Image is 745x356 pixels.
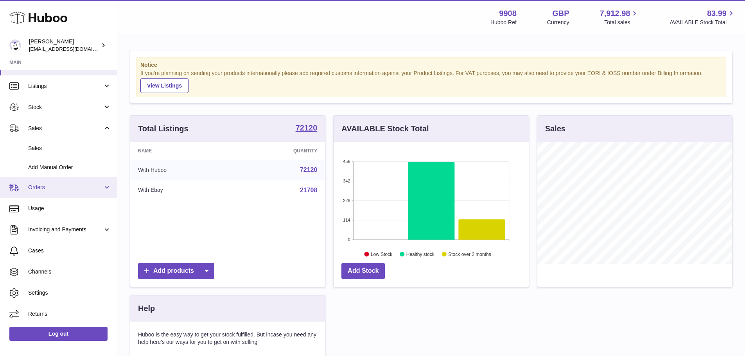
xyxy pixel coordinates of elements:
span: 7,912.98 [600,8,630,19]
span: Stock [28,104,103,111]
text: 0 [348,237,350,242]
th: Name [130,142,233,160]
th: Quantity [233,142,325,160]
span: Sales [28,125,103,132]
span: Settings [28,289,111,297]
span: Sales [28,145,111,152]
text: Stock over 2 months [449,251,491,257]
div: [PERSON_NAME] [29,38,99,53]
p: Huboo is the easy way to get your stock fulfilled. But incase you need any help here's our ways f... [138,331,317,346]
td: With Ebay [130,180,233,200]
a: 21708 [300,187,318,193]
span: Returns [28,310,111,318]
span: Invoicing and Payments [28,226,103,233]
div: If you're planning on sending your products internationally please add required customs informati... [140,70,722,93]
span: Usage [28,205,111,212]
a: Add Stock [341,263,385,279]
a: Add products [138,263,214,279]
strong: 72120 [296,124,318,132]
text: Healthy stock [406,251,435,257]
h3: Sales [545,123,565,134]
span: Listings [28,82,103,90]
img: internalAdmin-9908@internal.huboo.com [9,39,21,51]
td: With Huboo [130,160,233,180]
div: Huboo Ref [490,19,517,26]
a: 72120 [300,166,318,173]
span: 83.99 [707,8,727,19]
a: Log out [9,327,108,341]
h3: Total Listings [138,123,188,134]
span: Orders [28,184,103,191]
strong: 9908 [499,8,517,19]
text: Low Stock [371,251,393,257]
span: Total sales [604,19,639,26]
a: 72120 [296,124,318,133]
text: 228 [343,198,350,203]
strong: Notice [140,61,722,69]
text: 456 [343,159,350,164]
a: 7,912.98 Total sales [600,8,639,26]
a: View Listings [140,78,188,93]
div: Currency [547,19,569,26]
h3: Help [138,303,155,314]
span: Cases [28,247,111,254]
strong: GBP [552,8,569,19]
span: Channels [28,268,111,275]
span: Add Manual Order [28,164,111,171]
text: 342 [343,179,350,183]
h3: AVAILABLE Stock Total [341,123,429,134]
span: [EMAIL_ADDRESS][DOMAIN_NAME] [29,46,115,52]
text: 114 [343,218,350,222]
a: 83.99 AVAILABLE Stock Total [670,8,736,26]
span: AVAILABLE Stock Total [670,19,736,26]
